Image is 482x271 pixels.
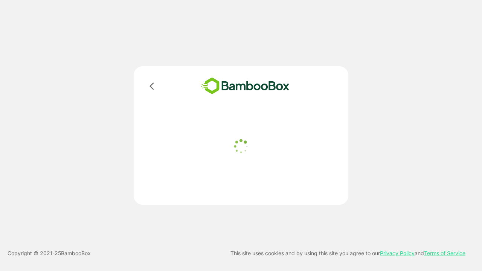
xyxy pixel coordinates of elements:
a: Privacy Policy [380,250,415,256]
img: bamboobox [190,75,300,97]
p: Copyright © 2021- 25 BambooBox [8,249,91,258]
img: loader [232,137,250,156]
a: Terms of Service [424,250,465,256]
p: This site uses cookies and by using this site you agree to our and [230,249,465,258]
